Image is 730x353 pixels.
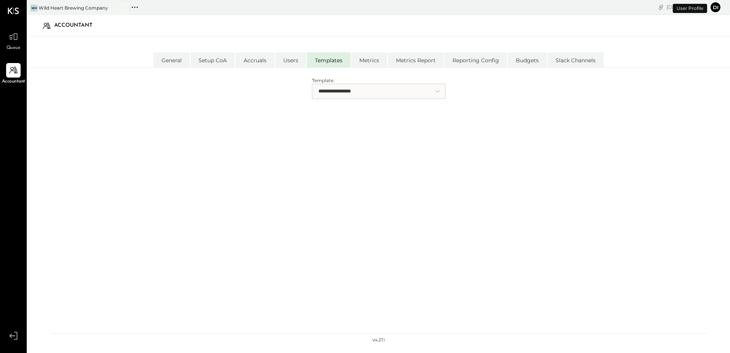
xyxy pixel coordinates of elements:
[54,19,100,32] div: Accountant
[236,52,275,68] li: Accruals
[388,52,444,68] li: Metrics Report
[275,52,306,68] li: Users
[508,52,547,68] li: Budgets
[6,45,21,52] span: Queue
[153,52,190,68] li: General
[191,52,235,68] li: Setup CoA
[444,52,507,68] li: Reporting Config
[39,5,108,11] div: Wild Heart Brewing Company
[372,337,385,343] div: v 4.37.1
[2,78,25,85] span: Accountant
[709,1,722,13] button: di
[657,3,665,11] div: copy link
[547,52,604,68] li: Slack Channels
[307,52,350,68] li: Templates
[312,78,334,83] span: Template:
[667,3,707,11] div: [DATE]
[31,5,37,11] div: WH
[673,4,707,13] div: User Profile
[351,52,387,68] li: Metrics
[0,63,26,85] a: Accountant
[0,29,26,52] a: Queue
